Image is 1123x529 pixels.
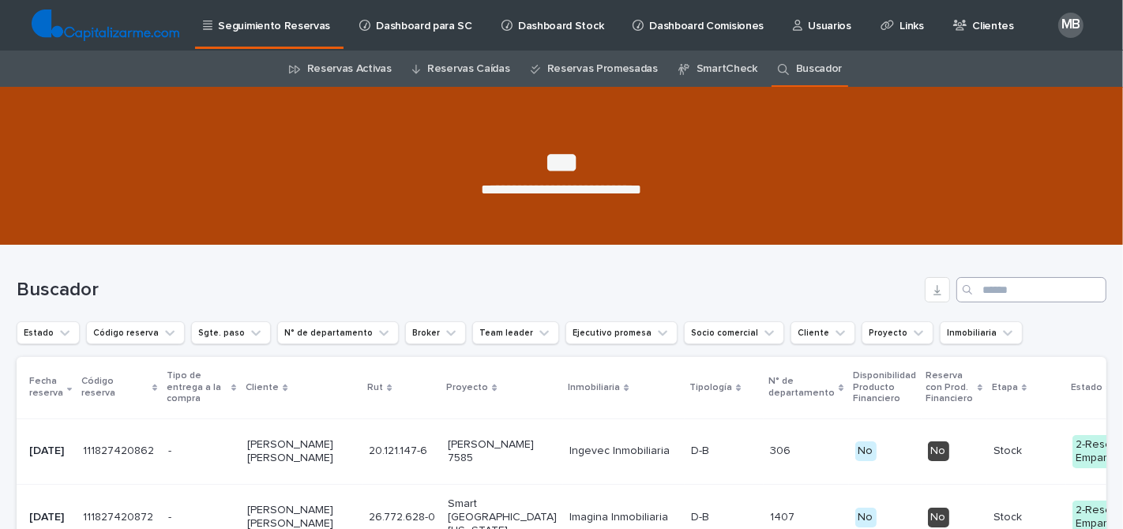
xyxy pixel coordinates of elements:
[369,441,430,458] p: 20.121.147-6
[1071,379,1102,396] p: Estado
[855,508,877,527] div: No
[405,321,466,344] button: Broker
[691,508,712,524] p: D-B
[446,379,488,396] p: Proyecto
[993,511,1060,524] p: Stock
[472,321,559,344] button: Team leader
[928,508,949,527] div: No
[791,321,855,344] button: Cliente
[568,379,620,396] p: Inmobiliaria
[684,321,784,344] button: Socio comercial
[796,51,843,88] a: Buscador
[448,438,557,465] p: [PERSON_NAME] 7585
[940,321,1023,344] button: Inmobiliaria
[83,441,157,458] p: 111827420862
[247,438,356,465] p: [PERSON_NAME] [PERSON_NAME]
[956,277,1106,302] input: Search
[855,441,877,461] div: No
[369,508,438,524] p: 26.772.628-0
[86,321,185,344] button: Código reserva
[1058,13,1084,38] div: MB
[691,441,712,458] p: D-B
[367,379,383,396] p: Rut
[168,511,235,524] p: -
[17,279,918,302] h1: Buscador
[83,508,156,524] p: 111827420872
[862,321,933,344] button: Proyecto
[993,445,1060,458] p: Stock
[277,321,399,344] button: N° de departamento
[689,379,732,396] p: Tipología
[697,51,757,88] a: SmartCheck
[168,445,235,458] p: -
[191,321,271,344] button: Sgte. paso
[29,511,70,524] p: [DATE]
[770,441,794,458] p: 306
[32,9,179,41] img: TjQlHxlQVOtaKxwbrr5R
[854,367,917,407] p: Disponibilidad Producto Financiero
[569,511,678,524] p: Imagina Inmobiliaria
[928,441,949,461] div: No
[17,321,80,344] button: Estado
[246,379,279,396] p: Cliente
[565,321,678,344] button: Ejecutivo promesa
[81,373,148,402] p: Código reserva
[569,445,678,458] p: Ingevec Inmobiliaria
[307,51,392,88] a: Reservas Activas
[427,51,509,88] a: Reservas Caídas
[167,367,227,407] p: Tipo de entrega a la compra
[992,379,1018,396] p: Etapa
[29,373,63,402] p: Fecha reserva
[547,51,658,88] a: Reservas Promesadas
[926,367,974,407] p: Reserva con Prod. Financiero
[29,445,70,458] p: [DATE]
[768,373,835,402] p: N° de departamento
[770,508,798,524] p: 1407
